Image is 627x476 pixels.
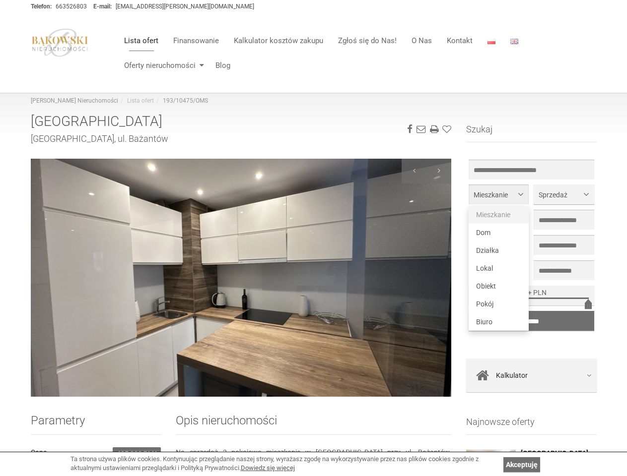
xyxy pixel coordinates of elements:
[476,300,493,308] span: Pokój
[466,124,597,142] h3: Szukaj
[226,31,331,51] a: Kalkulator kosztów zakupu
[31,447,47,457] dt: Cena
[241,464,295,472] a: Dowiedz się więcej
[488,39,495,44] img: Polski
[496,368,528,382] span: Kalkulator
[404,31,439,51] a: O Nas
[118,97,154,105] li: Lista ofert
[176,414,451,435] h2: Opis nieruchomości
[93,3,112,10] strong: E-mail:
[208,56,230,75] a: Blog
[70,455,498,473] div: Ta strona używa plików cookies. Kontynuując przeglądanie naszej strony, wyrażasz zgodę na wykorzy...
[474,190,516,200] span: Mieszkanie
[56,3,87,10] a: 663526803
[31,159,452,397] img: Mieszkanie Sprzedaż Katowice Piotrowice Bażantów
[476,318,492,326] span: Biuro
[469,184,529,204] button: Mieszkanie
[163,97,208,104] a: 193/10475/OMS
[31,134,452,144] h2: [GEOGRAPHIC_DATA], ul. Bażantów
[534,184,594,204] button: Sprzedaż
[466,417,597,435] h3: Najnowsze oferty
[476,229,490,237] span: Dom
[31,114,452,129] h1: [GEOGRAPHIC_DATA]
[503,457,540,472] a: Akceptuję
[31,3,52,10] strong: Telefon:
[476,211,510,219] span: Mieszkanie
[476,246,499,254] span: Działka
[476,282,496,290] span: Obiekt
[331,31,404,51] a: Zgłoś się do Nas!
[521,450,597,457] a: [GEOGRAPHIC_DATA]
[116,3,254,10] a: [EMAIL_ADDRESS][PERSON_NAME][DOMAIN_NAME]
[510,39,518,44] img: English
[539,190,581,200] span: Sprzedaż
[117,56,208,75] a: Oferty nieruchomości
[166,31,226,51] a: Finansowanie
[469,286,594,305] div: -
[31,414,161,435] h2: Parametry
[476,264,493,272] span: Lokal
[113,447,161,460] span: 405 000 PLN
[117,31,166,51] a: Lista ofert
[439,31,480,51] a: Kontakt
[31,97,118,104] a: [PERSON_NAME] Nieruchomości
[31,28,89,57] img: logo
